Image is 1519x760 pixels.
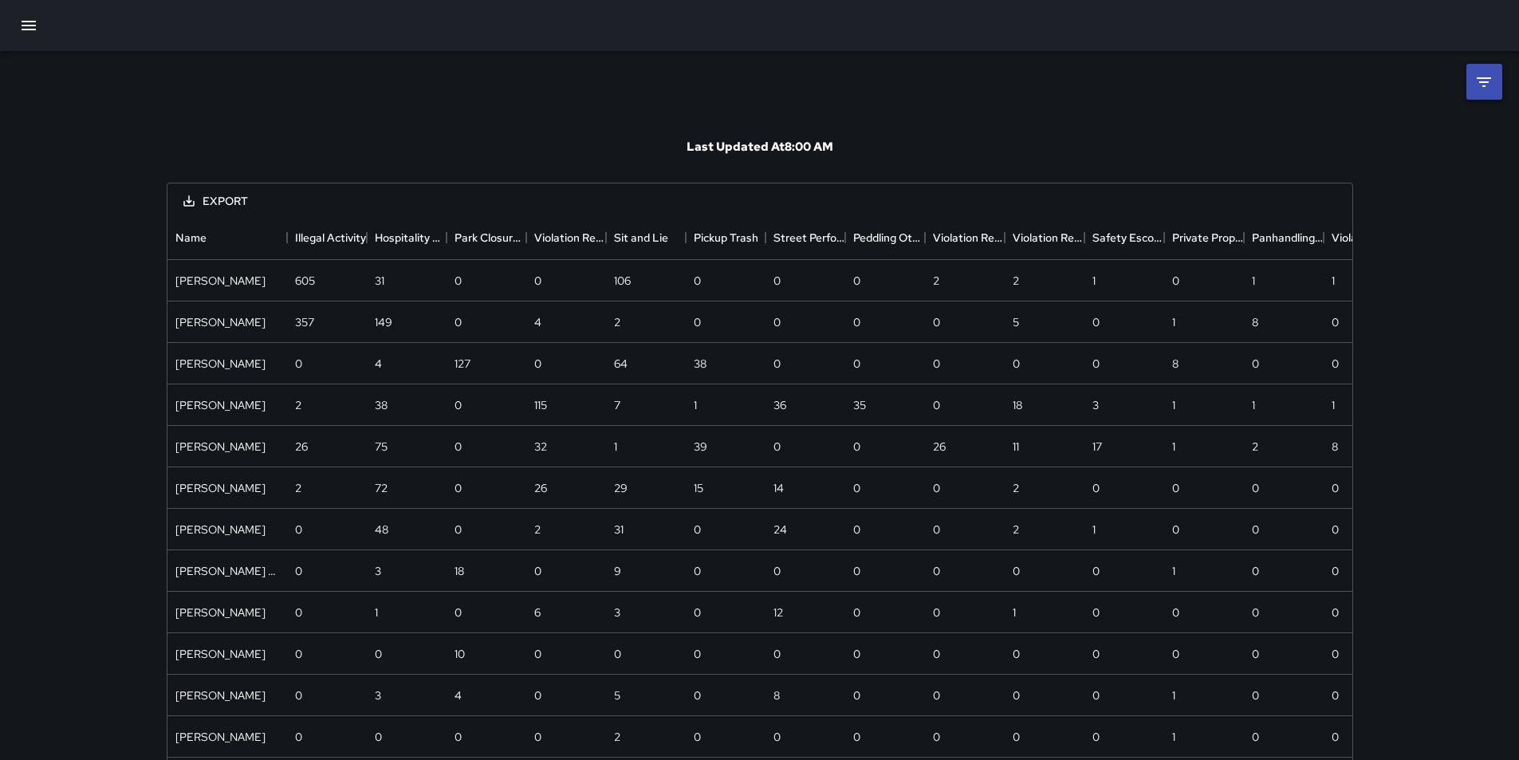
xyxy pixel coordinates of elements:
div: Violation Resolved Jaywalking [526,215,606,260]
div: Panhandling Passive [1244,215,1324,260]
div: Violation Resolved Smoking [933,215,1005,260]
div: 0 [455,273,462,289]
div: 1 [1013,604,1016,620]
div: 26 [534,480,547,496]
div: 0 [534,563,541,579]
div: 7 [614,397,620,413]
div: Hospitality Assistance [375,215,447,260]
div: 0 [455,729,462,745]
div: 11 [1013,439,1019,455]
div: Pickup Trash [694,215,758,260]
div: 0 [773,439,781,455]
div: 2 [1013,273,1019,289]
div: 0 [1013,687,1020,703]
div: 5 [614,687,620,703]
div: Violation Resolved Smoking [925,215,1005,260]
div: 2 [1252,439,1258,455]
div: Violation Resolved Biking/Skateboarding [1005,215,1084,260]
div: 0 [1092,646,1100,662]
div: 2 [295,397,301,413]
div: 0 [455,439,462,455]
div: Sit and Lie [614,215,668,260]
div: 0 [1252,646,1259,662]
div: 1 [1172,439,1175,455]
div: 0 [853,522,860,538]
div: 38 [694,356,706,372]
div: 0 [933,356,940,372]
div: 3 [375,687,381,703]
div: Street Performers Observed [765,215,845,260]
div: 38 [375,397,388,413]
div: Name [175,215,207,260]
div: Park Closure Violation [455,215,526,260]
div: 0 [295,729,302,745]
div: 0 [933,522,940,538]
div: Antonio Tiny Payton [175,563,279,579]
div: 2 [534,522,541,538]
div: Illegal Activity [295,215,366,260]
div: 0 [1013,729,1020,745]
div: 8 [1332,439,1338,455]
div: 8 [773,687,780,703]
div: 18 [1013,397,1022,413]
div: Name [167,215,287,260]
div: 0 [295,522,302,538]
div: 1 [1092,273,1096,289]
div: 0 [694,563,701,579]
div: 4 [455,687,462,703]
div: 0 [773,646,781,662]
div: 0 [1092,356,1100,372]
div: 39 [694,439,707,455]
div: 2 [614,729,620,745]
div: Hospitality Assistance [367,215,447,260]
div: 0 [1092,687,1100,703]
div: 0 [1172,522,1179,538]
div: 0 [933,604,940,620]
div: 17 [1092,439,1102,455]
div: 14 [773,480,784,496]
div: 0 [534,273,541,289]
div: 0 [1092,563,1100,579]
div: 0 [1092,314,1100,330]
div: 72 [375,480,388,496]
div: 1 [1172,687,1175,703]
div: Illegal Activity [287,215,367,260]
div: 31 [614,522,624,538]
div: Jason Martin [175,687,266,703]
div: 0 [933,646,940,662]
div: 0 [933,480,940,496]
div: Gilbert Moreno [175,729,266,745]
div: 0 [694,604,701,620]
div: 0 [773,356,781,372]
div: 0 [295,563,302,579]
div: 0 [853,356,860,372]
div: Pickup Trash [686,215,765,260]
div: 0 [455,397,462,413]
div: Thoren Nansen [175,439,266,455]
div: Peddling Other [845,215,925,260]
div: 0 [1332,729,1339,745]
div: Park Closure Violation [447,215,526,260]
div: 0 [534,356,541,372]
div: 35 [853,397,866,413]
div: 1 [694,397,697,413]
div: 0 [1332,604,1339,620]
div: 15 [694,480,703,496]
button: Export [171,187,261,216]
div: 0 [853,687,860,703]
div: 0 [694,646,701,662]
div: 0 [853,646,860,662]
div: 1 [1172,397,1175,413]
div: Safety Escorts [1084,215,1164,260]
div: Safety Escorts [1092,215,1164,260]
div: 24 [773,522,787,538]
div: 0 [694,522,701,538]
div: 10 [455,646,465,662]
div: 0 [534,687,541,703]
div: Martin Keith [175,480,266,496]
div: 0 [1252,356,1259,372]
div: 0 [694,729,701,745]
div: 0 [933,563,940,579]
div: 8 [1172,356,1179,372]
div: 64 [614,356,628,372]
